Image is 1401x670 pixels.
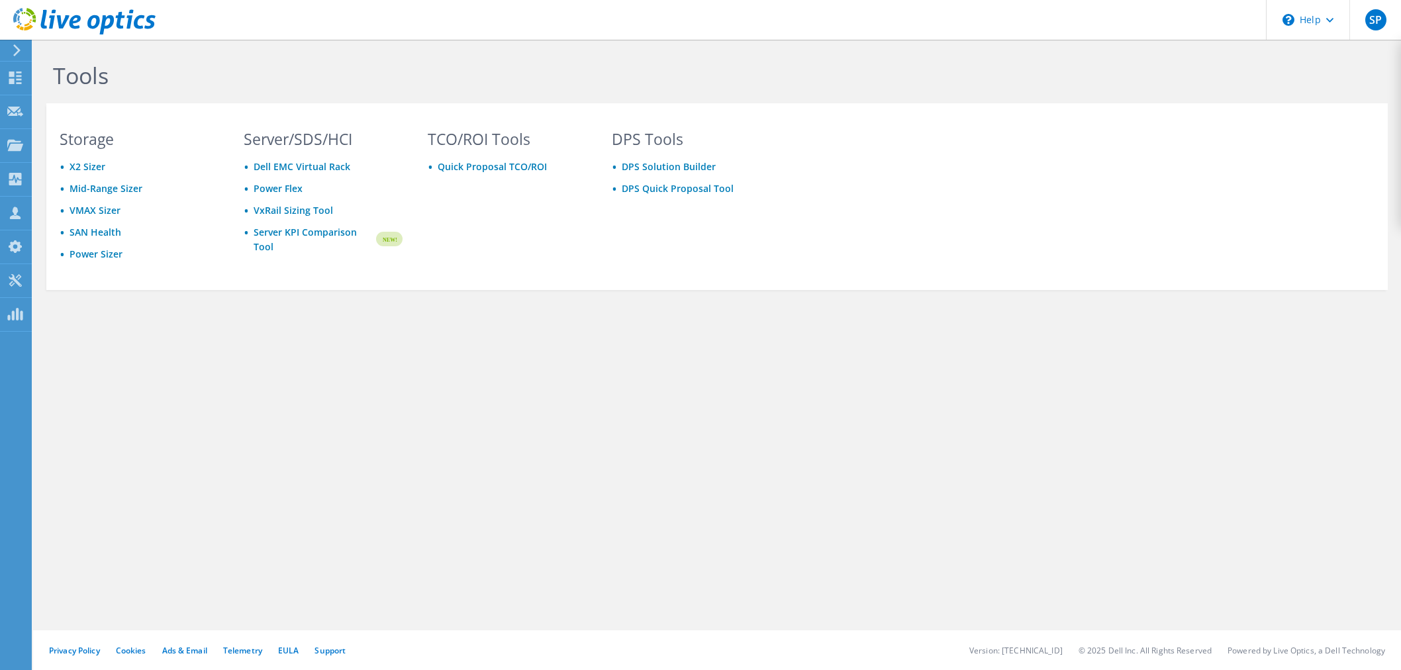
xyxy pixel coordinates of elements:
[70,204,121,216] a: VMAX Sizer
[438,160,547,173] a: Quick Proposal TCO/ROI
[60,132,218,146] h3: Storage
[162,645,207,656] a: Ads & Email
[244,132,403,146] h3: Server/SDS/HCI
[254,160,350,173] a: Dell EMC Virtual Rack
[70,226,121,238] a: SAN Health
[314,645,346,656] a: Support
[1228,645,1385,656] li: Powered by Live Optics, a Dell Technology
[428,132,587,146] h3: TCO/ROI Tools
[612,132,771,146] h3: DPS Tools
[622,160,716,173] a: DPS Solution Builder
[254,204,333,216] a: VxRail Sizing Tool
[374,224,403,255] img: new-badge.svg
[116,645,146,656] a: Cookies
[254,182,303,195] a: Power Flex
[70,160,105,173] a: X2 Sizer
[254,225,374,254] a: Server KPI Comparison Tool
[1079,645,1212,656] li: © 2025 Dell Inc. All Rights Reserved
[1282,14,1294,26] svg: \n
[70,182,142,195] a: Mid-Range Sizer
[53,62,947,89] h1: Tools
[622,182,734,195] a: DPS Quick Proposal Tool
[49,645,100,656] a: Privacy Policy
[70,248,122,260] a: Power Sizer
[278,645,299,656] a: EULA
[1365,9,1386,30] span: SP
[223,645,262,656] a: Telemetry
[969,645,1063,656] li: Version: [TECHNICAL_ID]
